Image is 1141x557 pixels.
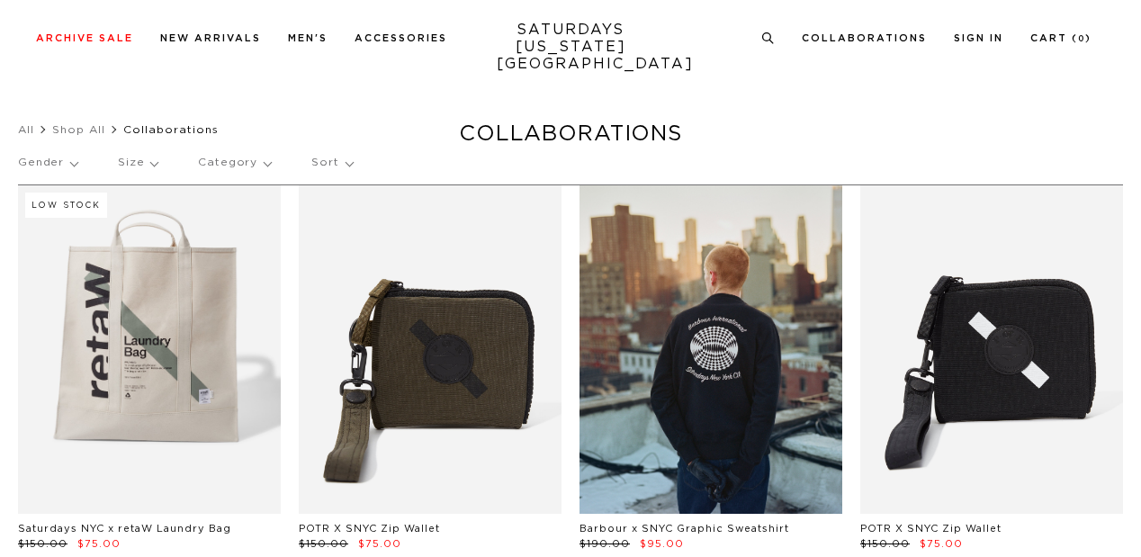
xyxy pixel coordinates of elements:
div: Low Stock [25,193,107,218]
a: Accessories [355,33,447,43]
p: Size [118,142,157,184]
a: POTR X SNYC Zip Wallet [860,524,1002,534]
a: SATURDAYS[US_STATE][GEOGRAPHIC_DATA] [497,22,645,73]
a: Cart (0) [1030,33,1092,43]
span: $75.00 [358,539,401,549]
a: Saturdays NYC x retaW Laundry Bag [18,524,231,534]
span: $150.00 [860,539,910,549]
p: Gender [18,142,77,184]
span: $190.00 [579,539,630,549]
a: Barbour x SNYC Graphic Sweatshirt [579,524,789,534]
a: Sign In [954,33,1003,43]
a: Men's [288,33,328,43]
p: Category [198,142,271,184]
span: $150.00 [18,539,67,549]
span: $95.00 [640,539,684,549]
span: $75.00 [920,539,963,549]
span: $150.00 [299,539,348,549]
a: Shop All [52,124,105,135]
a: Archive Sale [36,33,133,43]
a: Collaborations [802,33,927,43]
a: POTR X SNYC Zip Wallet [299,524,440,534]
p: Sort [311,142,352,184]
span: Collaborations [123,124,219,135]
small: 0 [1078,35,1085,43]
span: $75.00 [77,539,121,549]
a: All [18,124,34,135]
a: New Arrivals [160,33,261,43]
